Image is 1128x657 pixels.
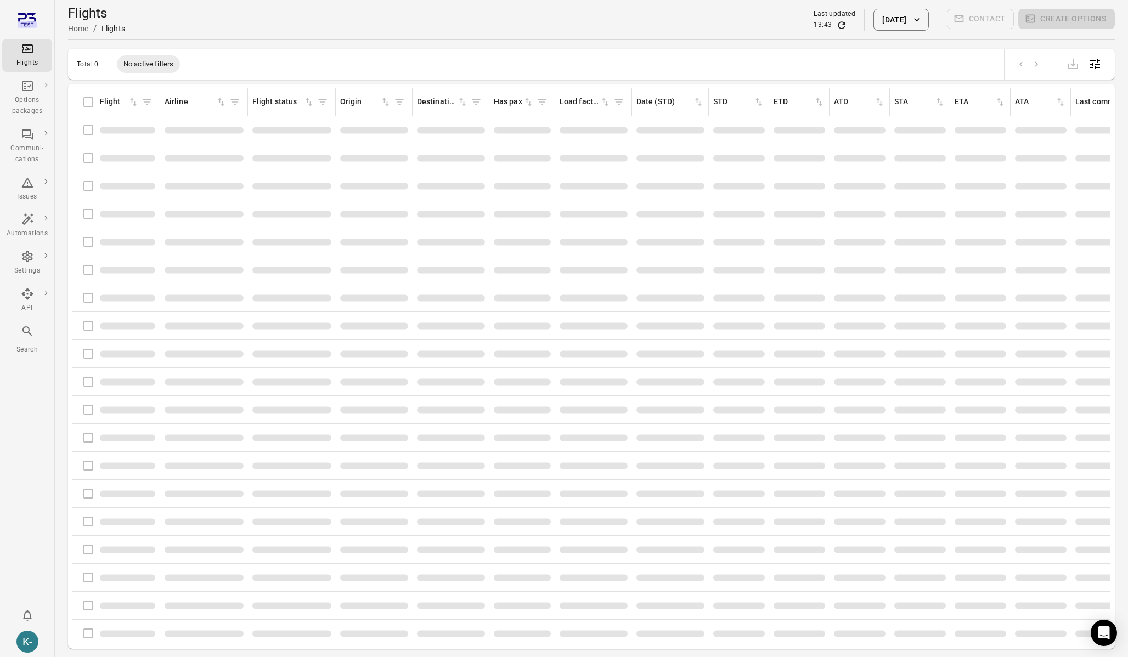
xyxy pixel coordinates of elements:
[560,96,611,108] div: Sort by load factor in ascending order
[7,95,48,117] div: Options packages
[814,9,855,20] div: Last updated
[955,96,1006,108] div: Sort by ETA in ascending order
[836,20,847,31] button: Refresh data
[2,173,52,206] a: Issues
[93,22,97,35] li: /
[2,321,52,358] button: Search
[774,96,825,108] div: Sort by ETD in ascending order
[1062,58,1084,69] span: Please make a selection to export
[7,303,48,314] div: API
[814,20,832,31] div: 13:43
[2,124,52,168] a: Communi-cations
[117,59,181,70] span: No active filters
[1084,53,1106,75] button: Open table configuration
[636,96,704,108] div: Sort by date (STD) in ascending order
[2,247,52,280] a: Settings
[7,265,48,276] div: Settings
[252,96,314,108] div: Sort by flight status in ascending order
[7,191,48,202] div: Issues
[7,344,48,355] div: Search
[68,24,89,33] a: Home
[165,96,227,108] div: Sort by airline in ascending order
[391,94,408,110] span: Filter by origin
[139,94,155,110] span: Filter by flight
[1018,9,1115,31] span: Please make a selection to create an option package
[100,96,139,108] div: Sort by flight in ascending order
[7,143,48,165] div: Communi-cations
[468,94,484,110] span: Filter by destination
[314,94,331,110] span: Filter by flight status
[68,22,125,35] nav: Breadcrumbs
[2,76,52,120] a: Options packages
[534,94,550,110] span: Filter by has pax
[873,9,928,31] button: [DATE]
[77,60,99,68] div: Total 0
[12,626,43,657] button: Kristinn - avilabs
[7,58,48,69] div: Flights
[417,96,468,108] div: Sort by destination in ascending order
[2,209,52,242] a: Automations
[2,39,52,72] a: Flights
[611,94,627,110] span: Filter by load factor
[834,96,885,108] div: Sort by ATD in ascending order
[68,4,125,22] h1: Flights
[894,96,945,108] div: Sort by STA in ascending order
[227,94,243,110] span: Filter by airline
[713,96,764,108] div: Sort by STD in ascending order
[101,23,125,34] div: Flights
[1091,620,1117,646] div: Open Intercom Messenger
[1013,57,1044,71] nav: pagination navigation
[16,604,38,626] button: Notifications
[7,228,48,239] div: Automations
[1015,96,1066,108] div: Sort by ATA in ascending order
[16,631,38,653] div: K-
[340,96,391,108] div: Sort by origin in ascending order
[494,96,534,108] div: Sort by has pax in ascending order
[2,284,52,317] a: API
[947,9,1014,31] span: Please make a selection to create communications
